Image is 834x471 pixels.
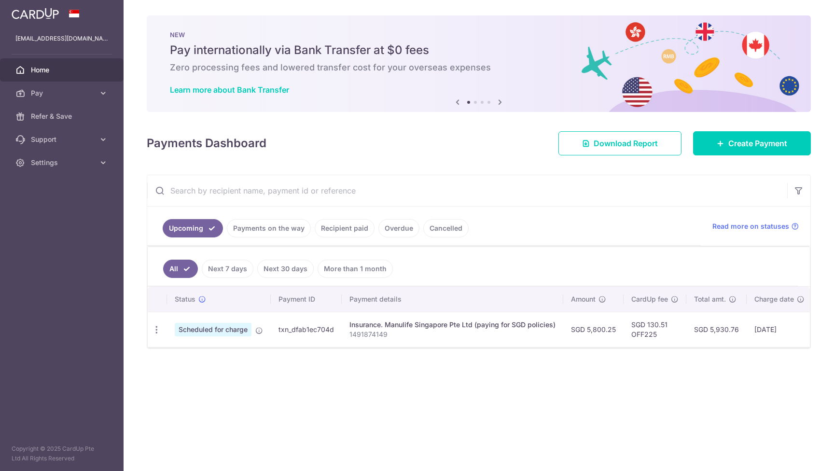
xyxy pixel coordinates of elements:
span: Settings [31,158,95,167]
a: Next 7 days [202,260,253,278]
a: More than 1 month [318,260,393,278]
a: Upcoming [163,219,223,237]
a: Overdue [378,219,419,237]
td: SGD 130.51 OFF225 [624,312,686,347]
p: 1491874149 [349,330,556,339]
span: CardUp fee [631,294,668,304]
img: Bank transfer banner [147,15,811,112]
span: Refer & Save [31,111,95,121]
span: Status [175,294,195,304]
a: Create Payment [693,131,811,155]
th: Payment ID [271,287,342,312]
span: Download Report [594,138,658,149]
a: All [163,260,198,278]
a: Recipient paid [315,219,375,237]
span: Charge date [754,294,794,304]
span: Pay [31,88,95,98]
td: SGD 5,930.76 [686,312,747,347]
span: Read more on statuses [712,222,789,231]
a: Download Report [558,131,681,155]
span: Home [31,65,95,75]
td: txn_dfab1ec704d [271,312,342,347]
a: Cancelled [423,219,469,237]
th: Payment details [342,287,563,312]
a: Read more on statuses [712,222,799,231]
a: Payments on the way [227,219,311,237]
p: [EMAIL_ADDRESS][DOMAIN_NAME] [15,34,108,43]
p: NEW [170,31,788,39]
img: CardUp [12,8,59,19]
span: Amount [571,294,596,304]
a: Next 30 days [257,260,314,278]
a: Learn more about Bank Transfer [170,85,289,95]
span: Create Payment [728,138,787,149]
span: Support [31,135,95,144]
h5: Pay internationally via Bank Transfer at $0 fees [170,42,788,58]
input: Search by recipient name, payment id or reference [147,175,787,206]
h4: Payments Dashboard [147,135,266,152]
h6: Zero processing fees and lowered transfer cost for your overseas expenses [170,62,788,73]
div: Insurance. Manulife Singapore Pte Ltd (paying for SGD policies) [349,320,556,330]
span: Total amt. [694,294,726,304]
td: SGD 5,800.25 [563,312,624,347]
span: Scheduled for charge [175,323,251,336]
td: [DATE] [747,312,812,347]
